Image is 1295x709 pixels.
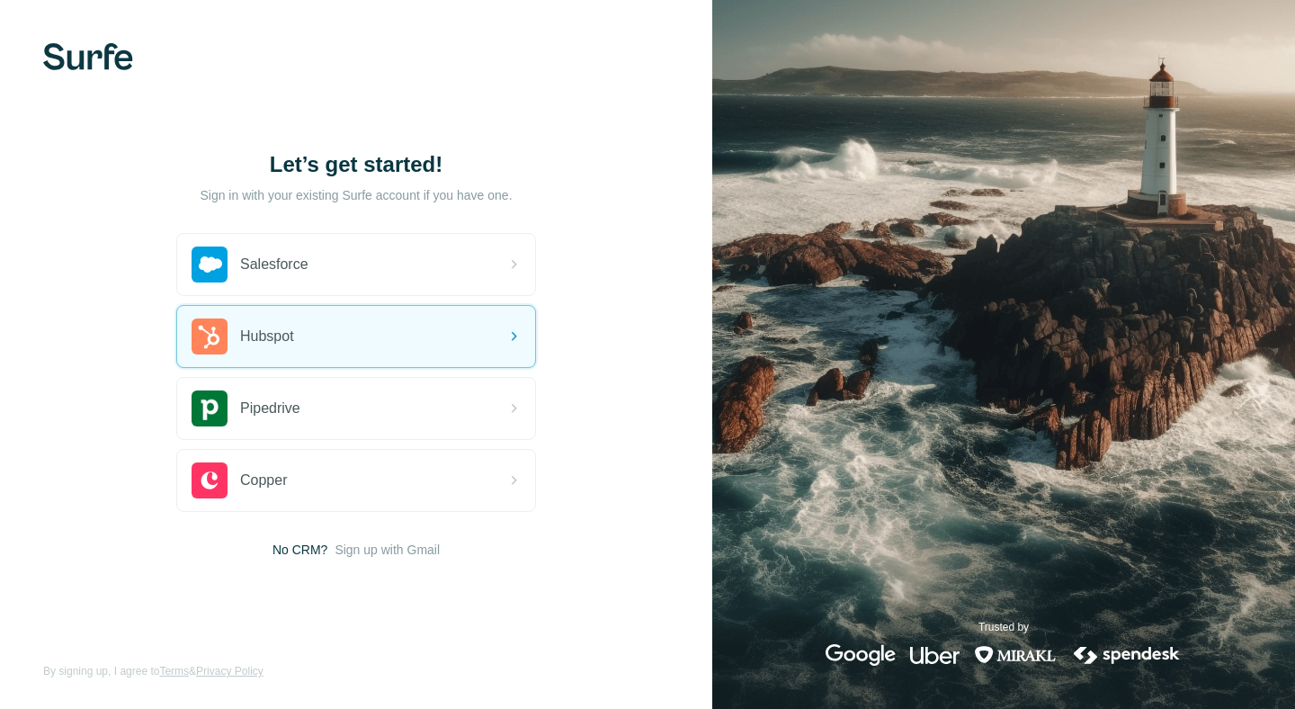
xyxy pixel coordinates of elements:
[192,462,228,498] img: copper's logo
[196,665,263,678] a: Privacy Policy
[910,644,960,666] img: uber's logo
[272,541,327,559] span: No CRM?
[974,644,1057,666] img: mirakl's logo
[335,541,440,559] button: Sign up with Gmail
[43,43,133,70] img: Surfe's logo
[978,619,1029,635] p: Trusted by
[192,319,228,354] img: hubspot's logo
[176,150,536,179] h1: Let’s get started!
[43,663,263,679] span: By signing up, I agree to &
[240,326,294,347] span: Hubspot
[192,247,228,283] img: salesforce's logo
[192,390,228,426] img: pipedrive's logo
[240,470,287,491] span: Copper
[1071,644,1183,666] img: spendesk's logo
[159,665,189,678] a: Terms
[826,644,896,666] img: google's logo
[240,254,308,275] span: Salesforce
[240,398,300,419] span: Pipedrive
[200,186,512,204] p: Sign in with your existing Surfe account if you have one.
